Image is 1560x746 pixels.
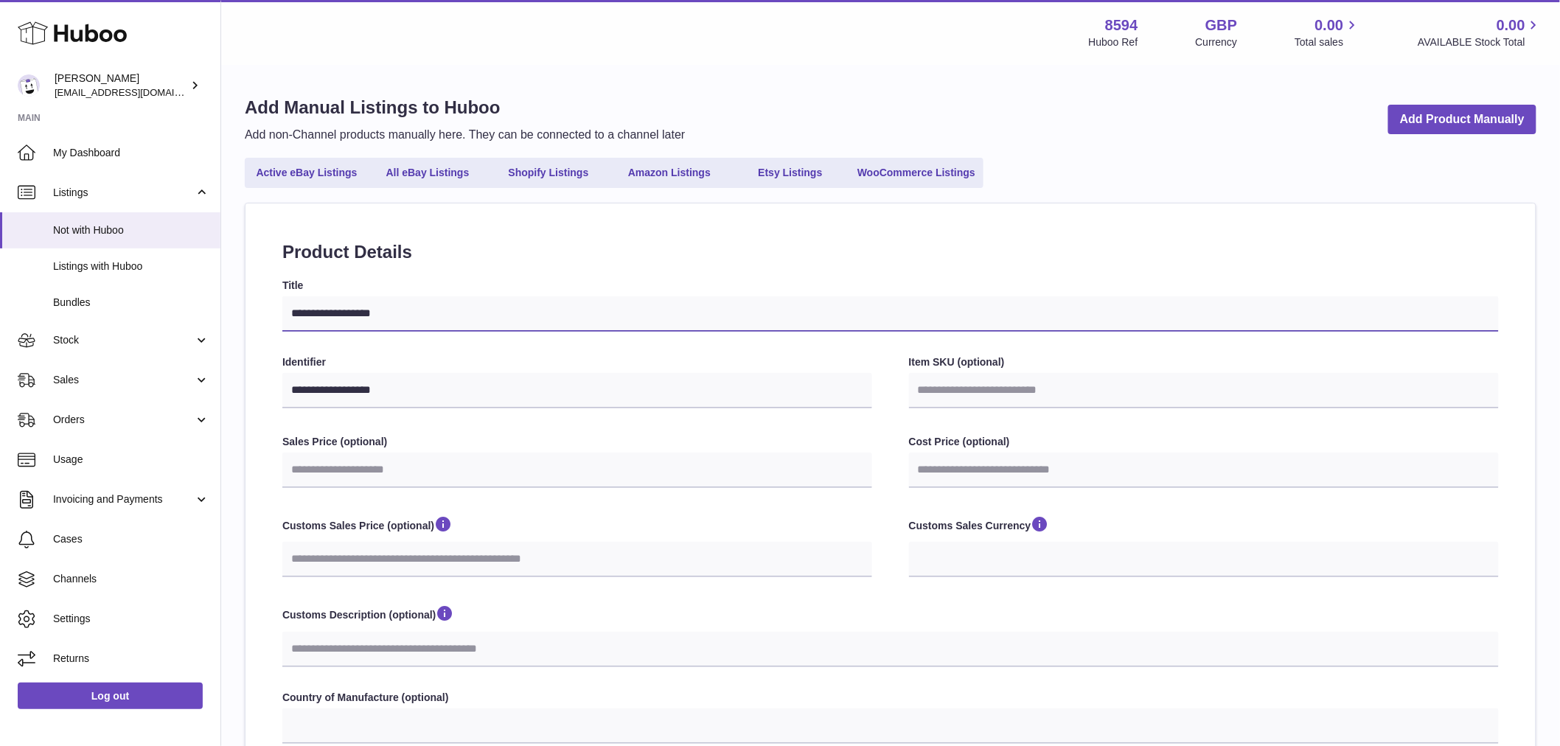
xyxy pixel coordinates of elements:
span: AVAILABLE Stock Total [1418,35,1542,49]
strong: GBP [1205,15,1237,35]
a: 0.00 Total sales [1295,15,1360,49]
div: Currency [1196,35,1238,49]
label: Customs Description (optional) [282,604,1499,627]
label: Item SKU (optional) [909,355,1499,369]
label: Identifier [282,355,872,369]
a: Add Product Manually [1388,105,1536,135]
h1: Add Manual Listings to Huboo [245,96,685,119]
span: [EMAIL_ADDRESS][DOMAIN_NAME] [55,86,217,98]
span: Listings [53,186,194,200]
strong: 8594 [1105,15,1138,35]
p: Add non-Channel products manually here. They can be connected to a channel later [245,127,685,143]
span: Cases [53,532,209,546]
div: Huboo Ref [1089,35,1138,49]
label: Customs Sales Price (optional) [282,515,872,538]
a: WooCommerce Listings [852,161,981,185]
a: Shopify Listings [490,161,607,185]
span: Usage [53,453,209,467]
span: Settings [53,612,209,626]
div: [PERSON_NAME] [55,72,187,100]
span: Returns [53,652,209,666]
span: Stock [53,333,194,347]
a: Etsy Listings [731,161,849,185]
span: My Dashboard [53,146,209,160]
span: Not with Huboo [53,223,209,237]
span: 0.00 [1315,15,1344,35]
label: Cost Price (optional) [909,435,1499,449]
span: 0.00 [1497,15,1525,35]
label: Customs Sales Currency [909,515,1499,538]
span: Orders [53,413,194,427]
img: internalAdmin-8594@internal.huboo.com [18,74,40,97]
span: Invoicing and Payments [53,492,194,506]
a: All eBay Listings [369,161,487,185]
span: Total sales [1295,35,1360,49]
span: Channels [53,572,209,586]
a: Amazon Listings [610,161,728,185]
a: Log out [18,683,203,709]
label: Title [282,279,1499,293]
a: 0.00 AVAILABLE Stock Total [1418,15,1542,49]
span: Listings with Huboo [53,259,209,273]
label: Sales Price (optional) [282,435,872,449]
h2: Product Details [282,240,1499,264]
label: Country of Manufacture (optional) [282,691,1499,705]
a: Active eBay Listings [248,161,366,185]
span: Bundles [53,296,209,310]
span: Sales [53,373,194,387]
